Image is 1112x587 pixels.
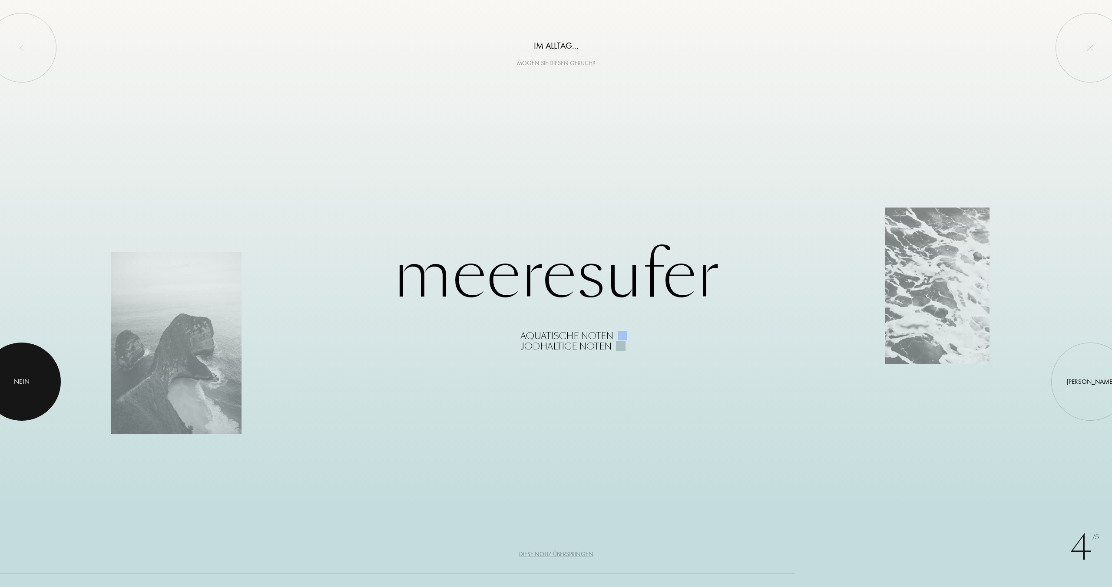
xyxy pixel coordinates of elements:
[520,331,613,341] div: Aquatische Noten
[1087,44,1094,51] img: quit_onboard.svg
[18,44,25,51] img: left_onboard.svg
[14,376,30,387] div: Nein
[1092,532,1099,542] span: /5
[520,341,612,352] div: Jodhaltige Noten
[1070,522,1099,574] div: 4
[111,235,1001,352] div: Meeresufer
[519,550,593,559] div: Diese Notiz überspringen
